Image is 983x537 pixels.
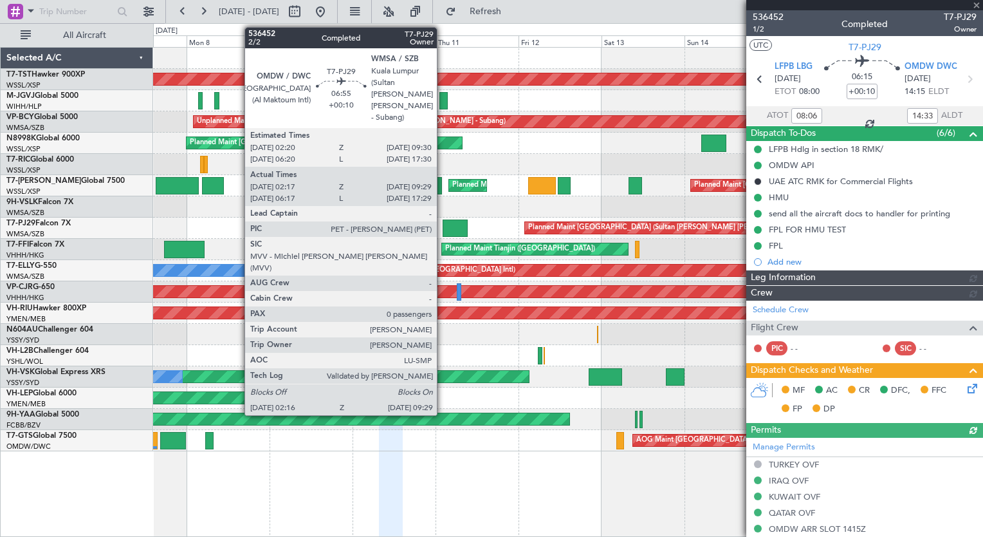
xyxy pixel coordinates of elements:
span: [DATE] [775,73,801,86]
a: VP-BCYGlobal 5000 [6,113,78,121]
span: VP-BCY [6,113,34,121]
span: VH-RIU [6,305,33,312]
a: WMSA/SZB [6,272,44,281]
span: 14:15 [905,86,925,99]
a: N8998KGlobal 6000 [6,135,80,142]
span: T7-ELLY [6,262,35,270]
span: T7-PJ29 [6,220,35,227]
a: T7-PJ29Falcon 7X [6,220,71,227]
div: Planned Maint Dubai (Al Maktoum Intl) [452,176,579,195]
span: 9H-VSLK [6,198,38,206]
span: T7-FFI [6,241,29,249]
div: FPL [769,240,783,251]
div: Planned Maint [GEOGRAPHIC_DATA] (Seletar) [694,176,845,195]
a: M-JGVJGlobal 5000 [6,92,78,100]
div: Sat 13 [602,35,684,47]
a: T7-FFIFalcon 7X [6,241,64,249]
span: 06:15 [852,71,872,84]
span: M-JGVJ [6,92,35,100]
a: VH-VSKGlobal Express XRS [6,368,106,376]
a: 9H-VSLKFalcon 7X [6,198,73,206]
span: T7-GTS [6,432,33,440]
a: FCBB/BZV [6,420,41,430]
div: Planned Maint [GEOGRAPHIC_DATA] (Seletar) [190,133,341,153]
a: VH-L2BChallenger 604 [6,347,89,355]
div: HMU [769,192,789,203]
div: Fri 12 [519,35,602,47]
div: Planned Maint [GEOGRAPHIC_DATA] (Sultan [PERSON_NAME] [PERSON_NAME] - Subang) [528,218,828,238]
div: Sun 14 [684,35,767,47]
span: 9H-YAA [6,411,35,419]
a: WSSL/XSP [6,187,41,196]
div: Completed [841,17,888,31]
div: Planned Maint [GEOGRAPHIC_DATA] ([GEOGRAPHIC_DATA] Intl) [300,261,515,280]
span: DP [823,403,835,416]
span: FP [793,403,802,416]
span: OMDW DWC [905,61,957,73]
span: N604AU [6,326,38,334]
a: T7-[PERSON_NAME]Global 7500 [6,177,125,185]
span: CR [859,384,870,397]
a: WSSL/XSP [6,80,41,90]
a: T7-ELLYG-550 [6,262,57,270]
span: (6/6) [937,126,955,140]
a: T7-RICGlobal 6000 [6,156,74,164]
a: T7-GTSGlobal 7500 [6,432,77,440]
span: [DATE] - [DATE] [219,6,279,17]
span: VH-L2B [6,347,33,355]
div: Wed 10 [353,35,436,47]
a: YSSY/SYD [6,378,39,388]
div: UAE ATC RMK for Commercial Flights [769,176,913,187]
span: [DATE] [905,73,931,86]
span: MF [793,384,805,397]
span: T7-PJ29 [944,10,977,24]
div: send all the aircraft docs to handler for printing [769,208,950,219]
a: VHHH/HKG [6,293,44,303]
div: OMDW API [769,160,814,171]
span: AC [826,384,838,397]
a: N604AUChallenger 604 [6,326,93,334]
span: Dispatch To-Dos [751,126,816,141]
a: WMSA/SZB [6,123,44,133]
a: WSSL/XSP [6,165,41,175]
span: ETOT [775,86,796,99]
span: VH-VSK [6,368,35,376]
span: 536452 [753,10,784,24]
a: YSHL/WOL [6,357,43,366]
span: ALDT [941,109,962,122]
div: [DATE] [156,26,178,37]
a: YMEN/MEB [6,399,46,409]
a: WSSL/XSP [6,144,41,154]
a: T7-TSTHawker 900XP [6,71,85,79]
span: VH-LEP [6,390,33,397]
span: Refresh [459,7,513,16]
span: 08:00 [799,86,820,99]
span: T7-PJ29 [849,41,881,54]
div: Thu 11 [436,35,519,47]
span: Owner [944,24,977,35]
a: YSSY/SYD [6,335,39,345]
button: UTC [749,39,772,51]
a: WMSA/SZB [6,208,44,218]
div: Add new [767,256,977,267]
span: DFC, [891,384,910,397]
a: WIHH/HLP [6,102,42,111]
div: LFPB Hdlg in section 18 RMK/ [769,144,883,155]
button: Refresh [439,1,517,22]
span: T7-TST [6,71,32,79]
span: Dispatch Checks and Weather [751,363,873,378]
span: N8998K [6,135,36,142]
a: VH-RIUHawker 800XP [6,305,86,312]
span: FFC [932,384,946,397]
a: VP-CJRG-650 [6,283,55,291]
a: WMSA/SZB [6,229,44,239]
div: Mon 8 [187,35,270,47]
span: LFPB LBG [775,61,813,73]
div: Planned Maint Tianjin ([GEOGRAPHIC_DATA]) [445,240,595,259]
a: 9H-YAAGlobal 5000 [6,411,79,419]
span: T7-[PERSON_NAME] [6,177,81,185]
div: AOG Maint [GEOGRAPHIC_DATA] (Seletar) [636,431,778,450]
div: Tue 9 [270,35,353,47]
a: OMDW/DWC [6,442,51,451]
a: VHHH/HKG [6,250,44,260]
